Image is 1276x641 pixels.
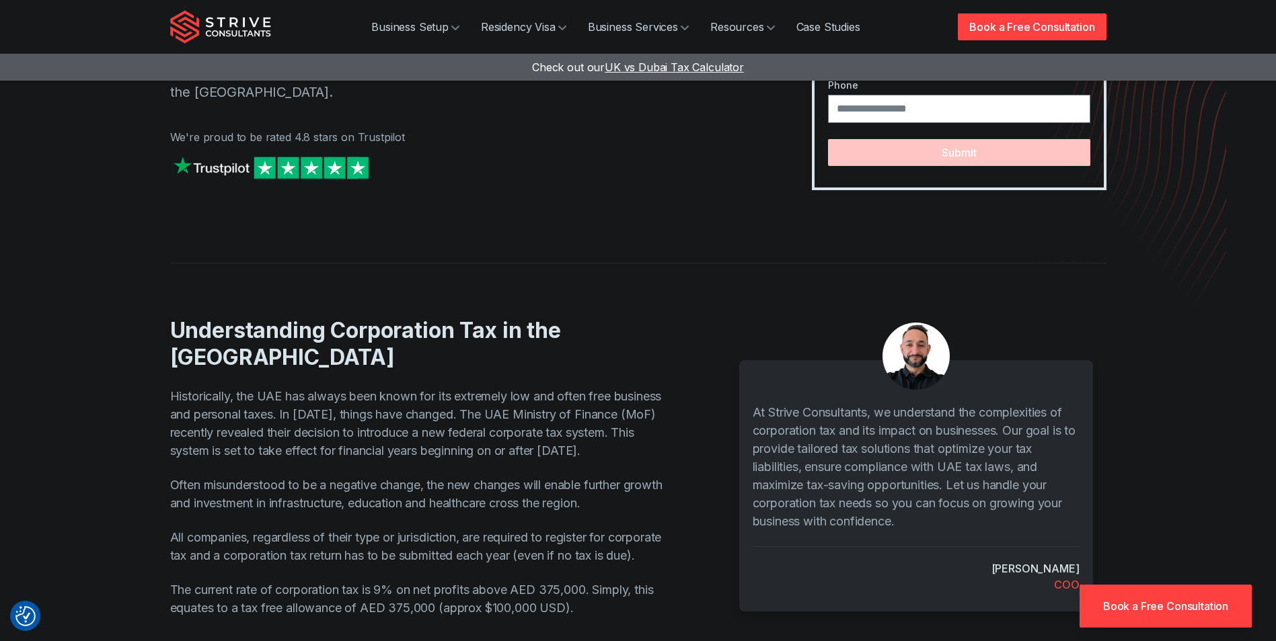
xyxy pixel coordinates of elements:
cite: [PERSON_NAME] [991,560,1080,576]
p: All companies, regardless of their type or jurisdiction, are required to register for corporate t... [170,528,667,564]
a: Check out ourUK vs Dubai Tax Calculator [532,60,744,74]
a: Book a Free Consultation [958,13,1106,40]
label: Phone [828,78,1090,92]
p: We're proud to be rated 4.8 stars on Trustpilot [170,129,759,145]
a: Business Services [577,13,700,40]
p: Often misunderstood to be a negative change, the new changes will enable further growth and inves... [170,476,667,512]
a: Business Setup [361,13,470,40]
a: Resources [700,13,786,40]
img: Strive Consultants [170,10,271,44]
button: Consent Preferences [15,606,36,626]
h2: Understanding Corporation Tax in the [GEOGRAPHIC_DATA] [170,317,667,371]
p: Historically, the UAE has always been known for its extremely low and often free business and per... [170,387,667,460]
img: aDXDSydWJ-7kSlbU_Untitleddesign-75-.png [883,323,950,390]
img: Revisit consent button [15,606,36,626]
img: Strive on Trustpilot [170,153,372,182]
p: The current rate of corporation tax is 9% on net profits above AED 375,000. Simply, this equates ... [170,581,667,617]
a: Case Studies [786,13,871,40]
button: Submit [828,139,1090,166]
div: COO [1054,576,1080,593]
p: At Strive Consultants, we understand the complexities of corporation tax and its impact on busine... [753,403,1080,530]
a: Residency Visa [470,13,577,40]
a: Book a Free Consultation [1080,585,1252,628]
span: UK vs Dubai Tax Calculator [605,60,744,74]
